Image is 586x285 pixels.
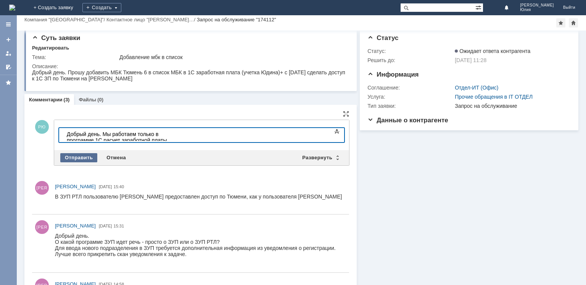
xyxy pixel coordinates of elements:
[99,184,112,189] span: [DATE]
[367,103,453,109] div: Тип заявки:
[24,17,106,22] div: /
[32,63,348,69] div: Описание:
[367,48,453,54] div: Статус:
[32,45,69,51] div: Редактировать
[9,5,15,11] img: logo
[35,120,49,134] span: РЮ
[367,94,453,100] div: Услуга:
[24,17,104,22] a: Компания "[GEOGRAPHIC_DATA]"
[32,54,118,60] div: Тема:
[82,3,121,12] div: Создать
[332,127,341,136] span: Показать панель инструментов
[55,222,96,230] a: [PERSON_NAME]
[79,97,96,102] a: Файлы
[114,184,124,189] span: 15:40
[520,8,554,12] span: Юлия
[2,61,14,73] a: Мои согласования
[9,5,15,11] a: Перейти на домашнюю страницу
[455,85,498,91] a: Отдел-ИТ (Офис)
[367,85,453,91] div: Соглашение:
[343,111,349,117] div: На всю страницу
[455,103,567,109] div: Запрос на обслуживание
[569,18,578,27] div: Сделать домашней страницей
[367,57,453,63] div: Решить до:
[455,94,533,100] a: Прочие обращения в IT ОТДЕЛ
[99,224,112,228] span: [DATE]
[197,17,276,22] div: Запрос на обслуживание "174112"
[3,3,111,15] div: Добрый день. Мы работаем только в программе 1С расчет заработной платы
[455,48,530,54] span: Ожидает ответа контрагента
[106,17,194,22] a: Контактное лицо "[PERSON_NAME]…
[367,117,448,124] span: Данные о контрагенте
[97,97,103,102] div: (0)
[520,3,554,8] span: [PERSON_NAME]
[2,34,14,46] a: Создать заявку
[29,97,63,102] a: Комментарии
[119,54,346,60] div: Добавление мбк в список
[367,71,419,78] span: Информация
[64,97,70,102] div: (3)
[367,34,398,42] span: Статус
[32,34,80,42] span: Суть заявки
[55,223,96,229] span: [PERSON_NAME]
[455,57,486,63] span: [DATE] 11:28
[114,224,124,228] span: 15:31
[556,18,565,27] div: Добавить в избранное
[55,183,96,191] a: [PERSON_NAME]
[55,184,96,189] span: [PERSON_NAME]
[475,3,483,11] span: Расширенный поиск
[106,17,197,22] div: /
[2,47,14,59] a: Мои заявки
